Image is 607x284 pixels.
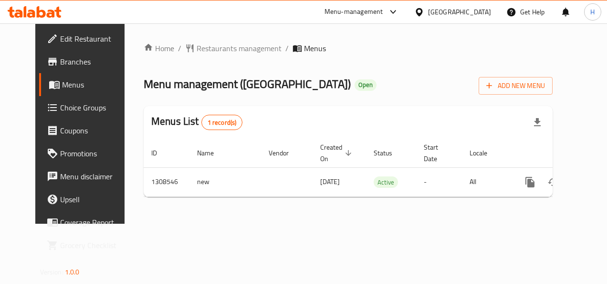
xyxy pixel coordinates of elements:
span: Upsell [60,194,129,205]
a: Upsell [39,188,136,211]
span: Grocery Checklist [60,240,129,251]
nav: breadcrumb [144,43,553,54]
span: Name [197,147,226,159]
span: H [590,7,595,17]
span: Vendor [269,147,301,159]
a: Menu disclaimer [39,165,136,188]
a: Edit Restaurant [39,27,136,50]
li: / [178,43,181,54]
a: Home [144,43,174,54]
td: - [416,167,462,197]
span: Created On [320,142,355,164]
span: Branches [60,56,129,67]
a: Coverage Report [39,211,136,234]
button: Add New Menu [479,77,553,95]
span: Menu management ( [GEOGRAPHIC_DATA] ) [144,73,351,95]
li: / [285,43,289,54]
span: Start Date [424,142,450,164]
a: Menus [39,73,136,96]
span: 1.0.0 [65,266,80,278]
button: more [519,171,542,194]
div: Active [374,176,398,188]
div: Total records count [201,115,243,130]
span: Add New Menu [486,80,545,92]
div: Export file [526,111,549,134]
a: Choice Groups [39,96,136,119]
td: 1308546 [144,167,189,197]
span: Menu disclaimer [60,171,129,182]
span: Version: [40,266,63,278]
a: Restaurants management [185,43,282,54]
span: Coverage Report [60,217,129,228]
span: 1 record(s) [202,118,242,127]
a: Grocery Checklist [39,234,136,257]
button: Change Status [542,171,565,194]
a: Promotions [39,142,136,165]
td: new [189,167,261,197]
h2: Menus List [151,114,242,130]
span: Menus [62,79,129,90]
span: Status [374,147,405,159]
div: Open [355,79,377,91]
span: Edit Restaurant [60,33,129,44]
span: Locale [470,147,500,159]
span: Promotions [60,148,129,159]
span: ID [151,147,169,159]
span: Active [374,177,398,188]
span: Restaurants management [197,43,282,54]
span: Menus [304,43,326,54]
span: [DATE] [320,175,340,188]
span: Open [355,81,377,89]
div: [GEOGRAPHIC_DATA] [428,7,491,17]
a: Coupons [39,119,136,142]
a: Branches [39,50,136,73]
span: Choice Groups [60,102,129,113]
span: Coupons [60,125,129,136]
td: All [462,167,511,197]
div: Menu-management [324,6,383,18]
